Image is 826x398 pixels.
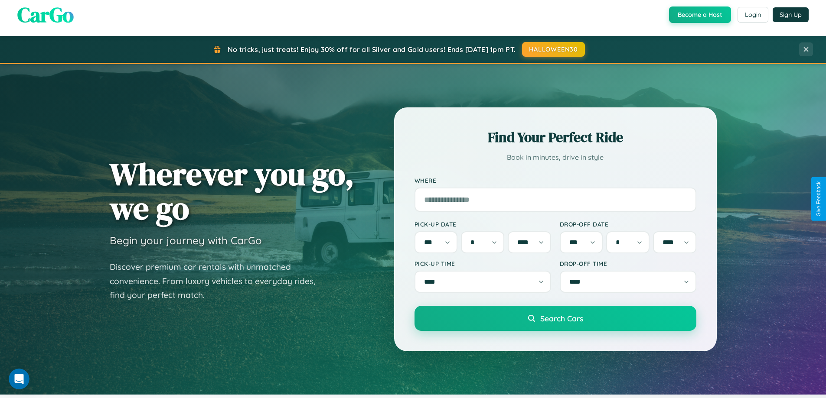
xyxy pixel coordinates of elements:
label: Pick-up Time [415,260,551,267]
p: Book in minutes, drive in style [415,151,696,164]
span: CarGo [17,0,74,29]
h1: Wherever you go, we go [110,157,354,225]
div: Give Feedback [816,181,822,217]
label: Pick-up Date [415,220,551,228]
label: Drop-off Time [560,260,696,267]
span: Search Cars [540,314,583,323]
iframe: Intercom live chat [9,369,29,389]
label: Drop-off Date [560,220,696,228]
h3: Begin your journey with CarGo [110,234,262,247]
p: Discover premium car rentals with unmatched convenience. From luxury vehicles to everyday rides, ... [110,260,326,302]
label: Where [415,177,696,184]
button: Become a Host [669,6,731,23]
button: Search Cars [415,306,696,331]
button: Sign Up [773,7,809,22]
button: Login [738,7,768,23]
button: HALLOWEEN30 [522,42,585,57]
h2: Find Your Perfect Ride [415,128,696,147]
span: No tricks, just treats! Enjoy 30% off for all Silver and Gold users! Ends [DATE] 1pm PT. [228,45,516,54]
